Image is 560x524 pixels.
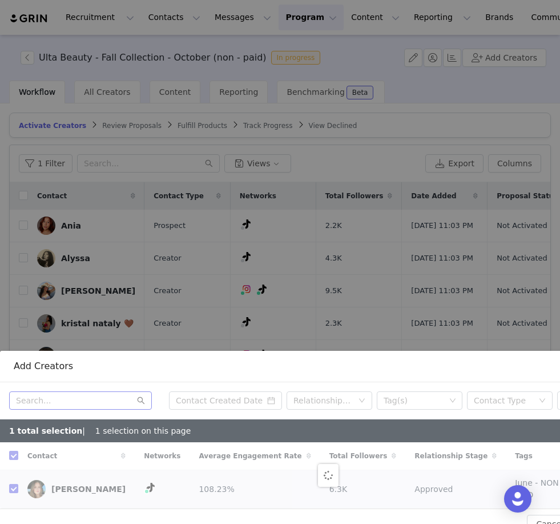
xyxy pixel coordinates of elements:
[137,397,145,405] i: icon: search
[474,395,533,406] div: Contact Type
[293,395,353,406] div: Relationship Stage
[539,397,546,405] i: icon: down
[169,391,282,410] input: Contact Created Date
[9,425,191,437] div: | 1 selection on this page
[504,485,531,513] div: Open Intercom Messenger
[267,397,275,405] i: icon: calendar
[384,395,445,406] div: Tag(s)
[449,397,456,405] i: icon: down
[358,397,365,405] i: icon: down
[9,391,152,410] input: Search...
[9,426,82,435] b: 1 total selection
